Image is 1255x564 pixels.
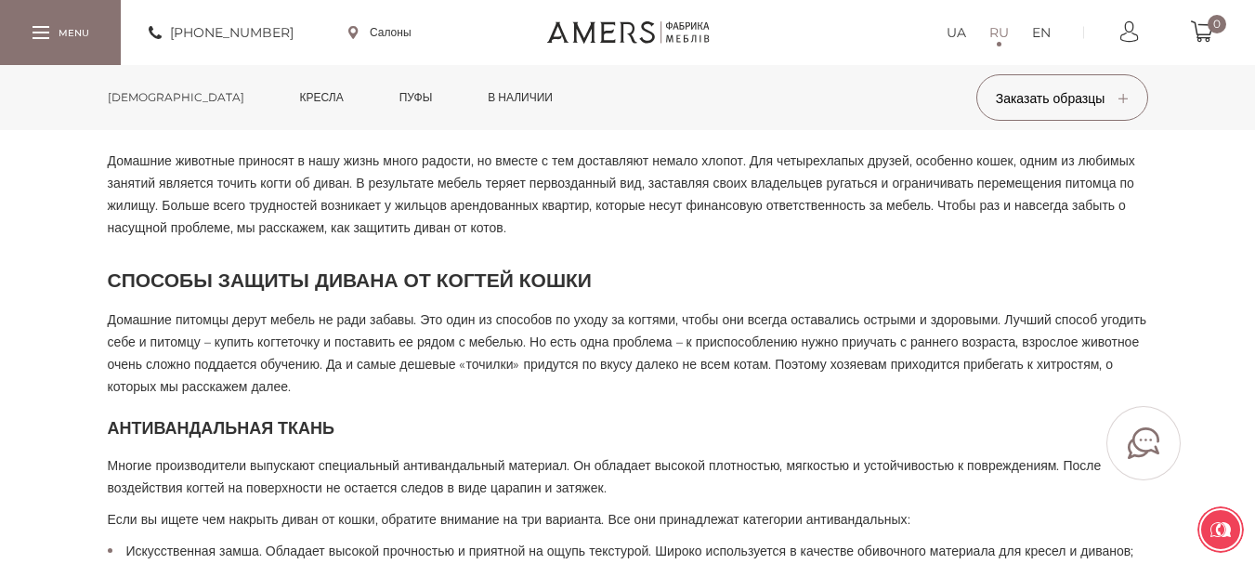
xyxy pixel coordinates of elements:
a: [PHONE_NUMBER] [149,21,294,44]
p: Домашние питомцы дерут мебель не ради забавы. Это один из способов по уходу за когтями, чтобы они... [108,308,1148,398]
h2: Способы защиты дивана от когтей кошки [108,267,1148,295]
p: Если вы ищете чем накрыть диван от кошки, обратите внимание на три варианта. Все они принадлежат ... [108,508,1148,531]
p: Домашние животные приносят в нашу жизнь много радости, но вместе с тем доставляют немало хлопот. ... [108,150,1148,239]
a: [DEMOGRAPHIC_DATA] [94,65,258,130]
a: UA [947,21,966,44]
span: Заказать образцы [996,90,1129,107]
p: Многие производители выпускают специальный антивандальный материал. Он обладает высокой плотность... [108,454,1148,499]
li: Искусственная замша. Обладает высокой прочностью и приятной на ощупь текстурой. Широко использует... [108,540,1148,562]
a: EN [1032,21,1051,44]
a: Пуфы [386,65,447,130]
h3: Антивандальная ткань [108,416,1148,440]
a: Салоны [348,24,412,41]
a: Кресла [286,65,358,130]
span: 0 [1208,15,1226,33]
button: Заказать образцы [976,74,1148,121]
a: RU [989,21,1009,44]
a: в наличии [474,65,567,130]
